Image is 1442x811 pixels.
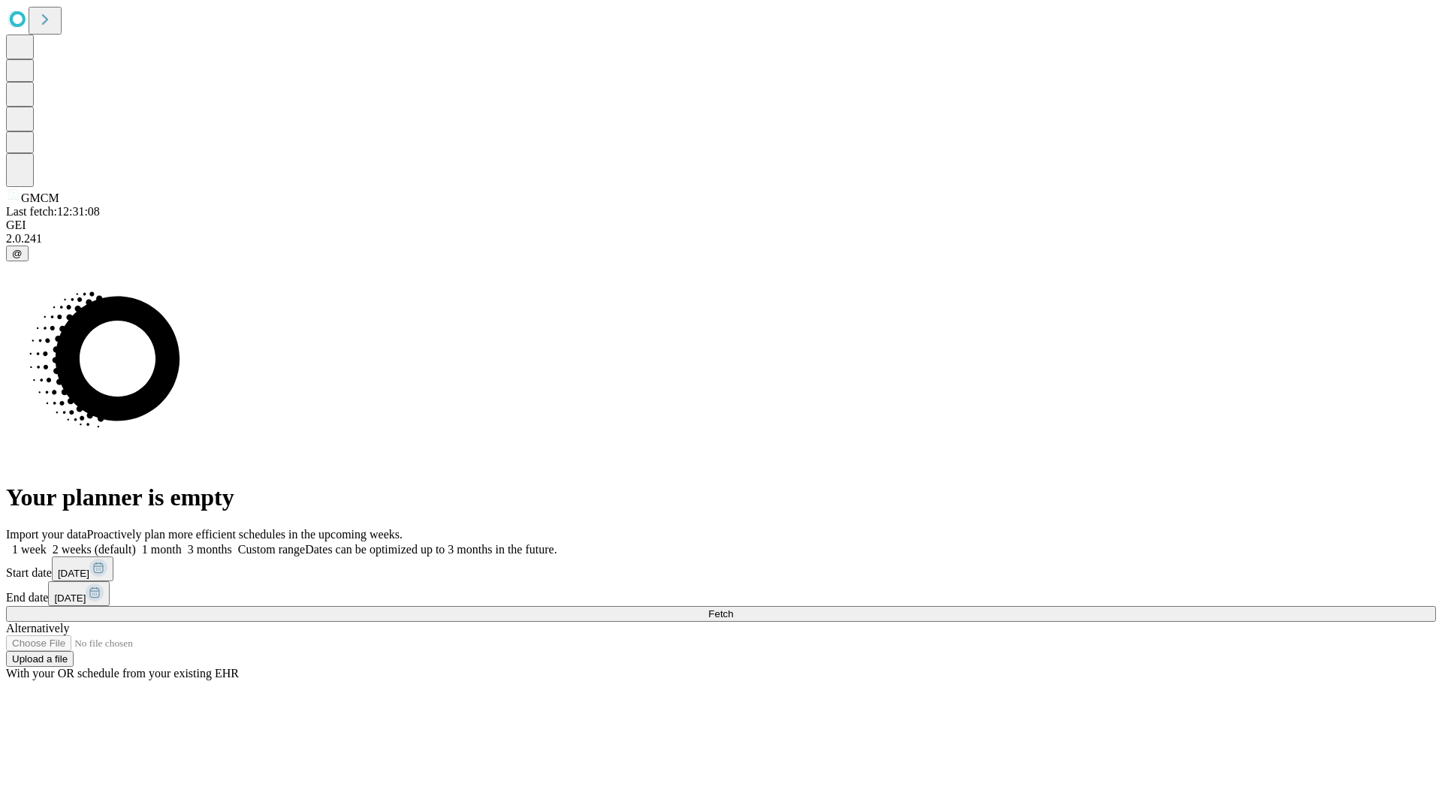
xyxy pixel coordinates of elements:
[12,543,47,556] span: 1 week
[142,543,182,556] span: 1 month
[6,667,239,680] span: With your OR schedule from your existing EHR
[6,606,1436,622] button: Fetch
[305,543,557,556] span: Dates can be optimized up to 3 months in the future.
[54,592,86,604] span: [DATE]
[6,581,1436,606] div: End date
[6,205,100,218] span: Last fetch: 12:31:08
[6,556,1436,581] div: Start date
[6,232,1436,246] div: 2.0.241
[52,556,113,581] button: [DATE]
[6,484,1436,511] h1: Your planner is empty
[87,528,403,541] span: Proactively plan more efficient schedules in the upcoming weeks.
[48,581,110,606] button: [DATE]
[6,622,69,635] span: Alternatively
[58,568,89,579] span: [DATE]
[6,651,74,667] button: Upload a file
[188,543,232,556] span: 3 months
[12,248,23,259] span: @
[238,543,305,556] span: Custom range
[6,246,29,261] button: @
[708,608,733,620] span: Fetch
[21,191,59,204] span: GMCM
[53,543,136,556] span: 2 weeks (default)
[6,219,1436,232] div: GEI
[6,528,87,541] span: Import your data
